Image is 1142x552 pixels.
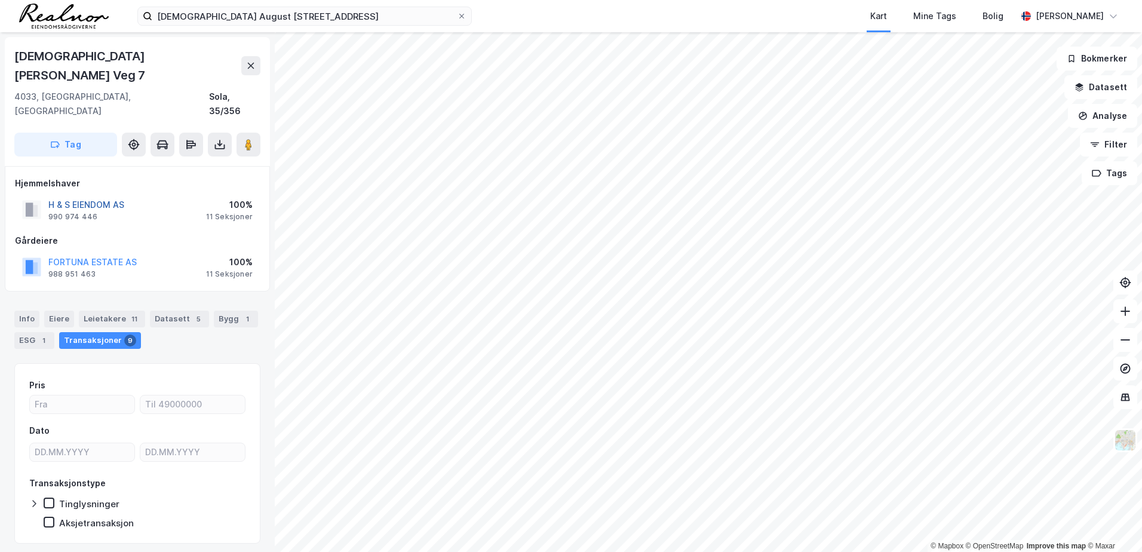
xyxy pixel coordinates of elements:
input: Til 49000000 [140,395,245,413]
div: Kontrollprogram for chat [1082,495,1142,552]
div: Transaksjonstype [29,476,106,490]
div: Mine Tags [913,9,956,23]
button: Tag [14,133,117,157]
img: Z [1114,429,1137,452]
div: [DEMOGRAPHIC_DATA][PERSON_NAME] Veg 7 [14,47,241,85]
div: Bygg [214,311,258,327]
div: Pris [29,378,45,392]
div: 100% [206,255,253,269]
div: 11 Seksjoner [206,212,253,222]
div: Datasett [150,311,209,327]
button: Analyse [1068,104,1137,128]
div: Gårdeiere [15,234,260,248]
div: 11 Seksjoner [206,269,253,279]
div: 11 [128,313,140,325]
input: DD.MM.YYYY [30,443,134,461]
a: Improve this map [1027,542,1086,550]
a: OpenStreetMap [966,542,1024,550]
div: Tinglysninger [59,498,119,510]
div: [PERSON_NAME] [1036,9,1104,23]
input: Fra [30,395,134,413]
div: Bolig [983,9,1003,23]
div: 4033, [GEOGRAPHIC_DATA], [GEOGRAPHIC_DATA] [14,90,209,118]
div: Leietakere [79,311,145,327]
div: 5 [192,313,204,325]
div: Transaksjoner [59,332,141,349]
div: Info [14,311,39,327]
div: 988 951 463 [48,269,96,279]
div: ESG [14,332,54,349]
div: 100% [206,198,253,212]
button: Filter [1080,133,1137,157]
div: Sola, 35/356 [209,90,260,118]
div: Eiere [44,311,74,327]
button: Bokmerker [1057,47,1137,70]
div: 1 [241,313,253,325]
a: Mapbox [931,542,963,550]
iframe: Chat Widget [1082,495,1142,552]
div: 990 974 446 [48,212,97,222]
button: Tags [1082,161,1137,185]
img: realnor-logo.934646d98de889bb5806.png [19,4,109,29]
div: Kart [870,9,887,23]
div: Aksjetransaksjon [59,517,134,529]
input: DD.MM.YYYY [140,443,245,461]
div: 9 [124,335,136,346]
input: Søk på adresse, matrikkel, gårdeiere, leietakere eller personer [152,7,457,25]
button: Datasett [1064,75,1137,99]
div: Dato [29,424,50,438]
div: 1 [38,335,50,346]
div: Hjemmelshaver [15,176,260,191]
